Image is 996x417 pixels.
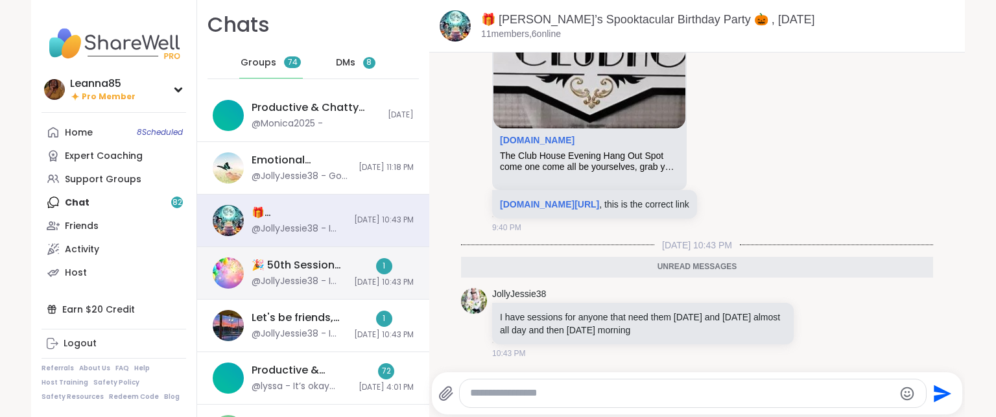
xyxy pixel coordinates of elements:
span: 74 [288,57,298,68]
img: Let's be friends, Oct 12 [213,310,244,341]
img: 🎁 Lynette’s Spooktacular Birthday Party 🎃 , Oct 11 [213,205,244,236]
div: 🎁 [PERSON_NAME]’s Spooktacular Birthday Party 🎃 , [DATE] [252,206,346,220]
a: [DOMAIN_NAME][URL] [500,199,599,209]
a: About Us [79,364,110,373]
span: Groups [241,56,276,69]
span: [DATE] [388,110,414,121]
p: , this is the correct link [500,198,689,211]
div: Leanna85 [70,77,136,91]
div: Expert Coaching [65,150,143,163]
div: Productive & Chatty Body Doubling Pt 1, [DATE] [252,101,380,115]
button: Emoji picker [899,386,915,401]
a: Redeem Code [109,392,159,401]
div: The Club House Evening Hang Out Spot [500,150,679,161]
img: 🎁 Lynette’s Spooktacular Birthday Party 🎃 , Oct 11 [440,10,471,42]
a: Logout [41,332,186,355]
div: @Monica2025 - [252,117,323,130]
p: 11 members, 6 online [481,28,561,41]
span: [DATE] 10:43 PM [354,329,414,340]
img: Productive & Chatty Body Doubling Pt3, Oct 13 [213,363,244,394]
div: @lyssa - It’s okay thank you tho ! [252,380,351,393]
a: Expert Coaching [41,144,186,167]
div: Earn $20 Credit [41,298,186,321]
span: DMs [336,56,355,69]
span: 9:40 PM [492,222,521,233]
span: 8 [366,57,372,68]
a: Support Groups [41,167,186,191]
a: Host [41,261,186,284]
div: @JollyJessie38 - I have sessions for anyone that need them [DATE] and [DATE] almost all day and t... [252,275,346,288]
textarea: Type your message [470,387,894,400]
span: [DATE] 10:43 PM [354,277,414,288]
p: I have sessions for anyone that need them [DATE] and [DATE] almost all day and then [DATE] morning [500,311,786,337]
div: Friends [65,220,99,233]
a: JollyJessie38 [492,288,546,301]
a: Activity [41,237,186,261]
div: come one come all be yourselves, grab your favorite beverage of choice, a snack, pull up a chair ... [500,161,679,173]
a: Safety Resources [41,392,104,401]
span: [DATE] 11:18 PM [359,162,414,173]
img: Productive & Chatty Body Doubling Pt 1, Oct 14 [213,100,244,131]
div: @JollyJessie38 - I have sessions for anyone that need them [DATE] and [DATE] almost all day and t... [252,328,346,340]
span: [DATE] 10:43 PM [354,215,414,226]
div: 1 [376,258,392,274]
div: Let's be friends, [DATE] [252,311,346,325]
span: [DATE] 10:43 PM [654,239,740,252]
a: Referrals [41,364,74,373]
div: Support Groups [65,173,141,186]
img: 🎉 50th Session Celebration! 🎉, Oct 11 [213,257,244,289]
a: Attachment [500,135,575,145]
img: Leanna85 [44,79,65,100]
div: Activity [65,243,99,256]
div: 🎉 50th Session Celebration! 🎉, [DATE] [252,258,346,272]
span: [DATE] 4:01 PM [359,382,414,393]
div: 72 [378,363,394,379]
div: 1 [376,311,392,327]
span: 10:43 PM [492,348,525,359]
a: Blog [164,392,180,401]
button: Send [927,379,956,408]
div: Emotional Release: It's Time, [DATE] [252,153,351,167]
a: Host Training [41,378,88,387]
div: Host [65,267,87,280]
a: Safety Policy [93,378,139,387]
div: Unread messages [461,257,933,278]
img: https://sharewell-space-live.sfo3.digitaloceanspaces.com/user-generated/3602621c-eaa5-4082-863a-9... [461,288,487,314]
span: Pro Member [82,91,136,102]
div: @JollyJessie38 - Go to my profile or click on support groups and then type my username [252,170,351,183]
img: ShareWell Nav Logo [41,21,186,66]
a: FAQ [115,364,129,373]
div: @JollyJessie38 - I have sessions for anyone that need them [DATE] and [DATE] almost all day and t... [252,222,346,235]
a: 🎁 [PERSON_NAME]’s Spooktacular Birthday Party 🎃 , [DATE] [481,13,815,26]
span: 8 Scheduled [137,127,183,137]
h1: Chats [207,10,270,40]
div: Home [65,126,93,139]
img: Emotional Release: It's Time, Oct 11 [213,152,244,184]
a: Friends [41,214,186,237]
a: Home8Scheduled [41,121,186,144]
div: Logout [64,337,97,350]
div: Productive & Chatty Body Doubling Pt3, [DATE] [252,363,351,377]
a: Help [134,364,150,373]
